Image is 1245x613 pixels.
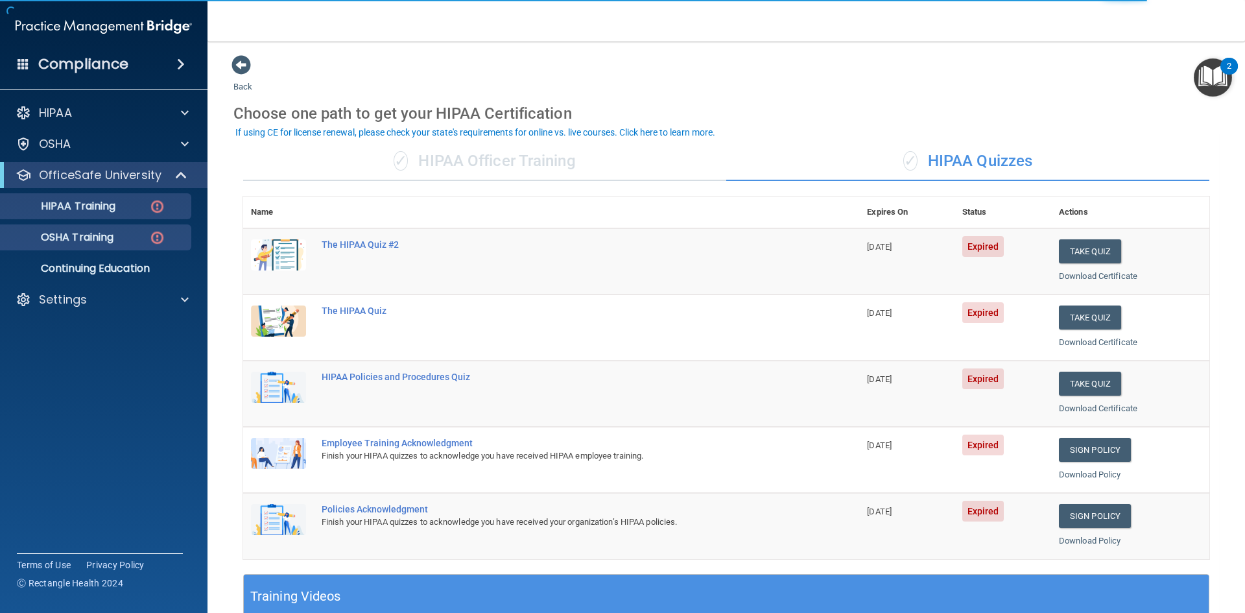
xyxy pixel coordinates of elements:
[38,55,128,73] h4: Compliance
[1059,306,1121,330] button: Take Quiz
[86,559,145,571] a: Privacy Policy
[1021,521,1229,573] iframe: Drift Widget Chat Controller
[962,236,1004,257] span: Expired
[1051,197,1209,228] th: Actions
[1059,337,1137,347] a: Download Certificate
[233,66,252,91] a: Back
[322,448,794,464] div: Finish your HIPAA quizzes to acknowledge you have received HIPAA employee training.
[322,504,794,514] div: Policies Acknowledgment
[867,308,892,318] span: [DATE]
[322,239,794,250] div: The HIPAA Quiz #2
[8,200,115,213] p: HIPAA Training
[16,105,189,121] a: HIPAA
[17,577,123,590] span: Ⓒ Rectangle Health 2024
[233,126,717,139] button: If using CE for license renewal, please check your state's requirements for online vs. live cours...
[235,128,715,137] div: If using CE for license renewal, please check your state's requirements for online vs. live cours...
[867,507,892,516] span: [DATE]
[243,142,726,181] div: HIPAA Officer Training
[1059,470,1121,479] a: Download Policy
[726,142,1209,181] div: HIPAA Quizzes
[322,306,794,316] div: The HIPAA Quiz
[1059,504,1131,528] a: Sign Policy
[8,231,113,244] p: OSHA Training
[16,167,188,183] a: OfficeSafe University
[39,167,161,183] p: OfficeSafe University
[954,197,1051,228] th: Status
[17,559,71,571] a: Terms of Use
[1059,438,1131,462] a: Sign Policy
[962,501,1004,522] span: Expired
[1059,403,1137,413] a: Download Certificate
[1227,66,1231,83] div: 2
[149,198,165,215] img: danger-circle.6113f641.png
[1059,239,1121,263] button: Take Quiz
[903,151,918,171] span: ✓
[962,368,1004,389] span: Expired
[867,440,892,450] span: [DATE]
[867,242,892,252] span: [DATE]
[322,514,794,530] div: Finish your HIPAA quizzes to acknowledge you have received your organization’s HIPAA policies.
[233,95,1219,132] div: Choose one path to get your HIPAA Certification
[16,292,189,307] a: Settings
[243,197,314,228] th: Name
[39,136,71,152] p: OSHA
[39,105,72,121] p: HIPAA
[149,230,165,246] img: danger-circle.6113f641.png
[16,136,189,152] a: OSHA
[1194,58,1232,97] button: Open Resource Center, 2 new notifications
[322,372,794,382] div: HIPAA Policies and Procedures Quiz
[322,438,794,448] div: Employee Training Acknowledgment
[39,292,87,307] p: Settings
[250,585,341,608] h5: Training Videos
[867,374,892,384] span: [DATE]
[1059,271,1137,281] a: Download Certificate
[962,302,1004,323] span: Expired
[8,262,185,275] p: Continuing Education
[1059,372,1121,396] button: Take Quiz
[394,151,408,171] span: ✓
[859,197,954,228] th: Expires On
[962,435,1004,455] span: Expired
[16,14,192,40] img: PMB logo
